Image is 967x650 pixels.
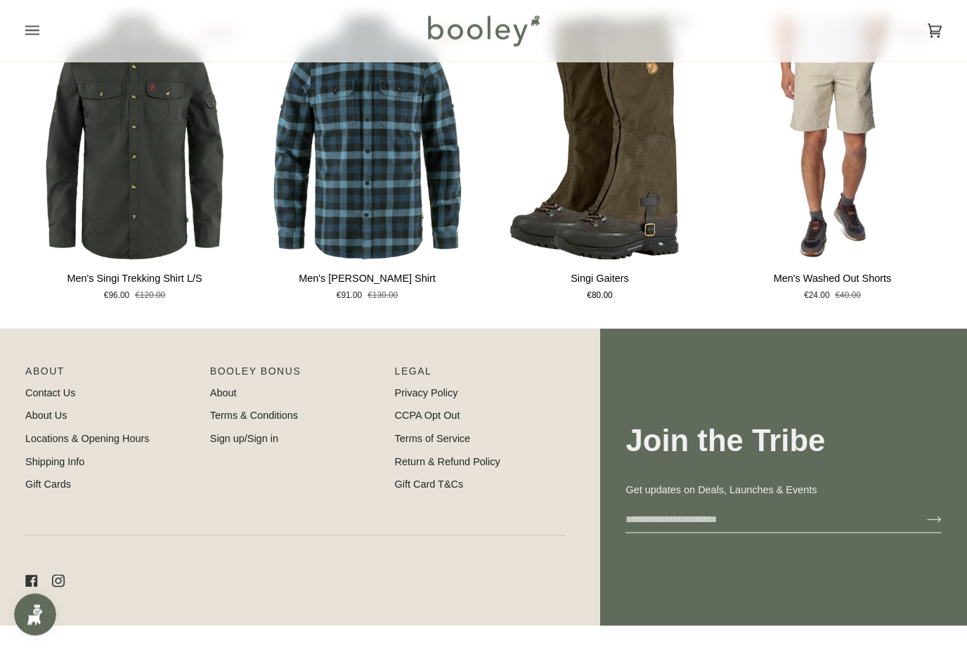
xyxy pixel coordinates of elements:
[299,271,436,287] p: Men's [PERSON_NAME] Shirt
[836,290,861,302] span: €40.00
[904,508,942,531] button: Join
[395,387,458,398] a: Privacy Policy
[723,266,942,303] a: Men's Washed Out Shorts
[25,433,150,444] a: Locations & Opening Hours
[258,17,476,260] a: Men's Skog Shirt
[210,410,298,421] a: Terms & Conditions
[210,433,278,444] a: Sign up/Sign in
[14,594,56,636] iframe: Button to open loyalty program pop-up
[67,271,202,287] p: Men's Singi Trekking Shirt L/S
[723,17,942,302] product-grid-item: Men's Washed Out Shorts
[258,266,476,303] a: Men's Skog Shirt
[25,17,244,260] product-grid-item-variant: Small / Dark Grey
[491,266,709,303] a: Singi Gaiters
[395,410,460,421] a: CCPA Opt Out
[210,364,381,386] p: Booley Bonus
[395,364,566,386] p: Pipeline_Footer Sub
[587,290,612,302] span: €80.00
[774,271,892,287] p: Men's Washed Out Shorts
[25,266,244,303] a: Men's Singi Trekking Shirt L/S
[804,290,829,302] span: €24.00
[25,387,75,398] a: Contact Us
[25,17,244,260] a: Men's Singi Trekking Shirt L/S
[625,422,942,460] h3: Join the Tribe
[491,17,709,302] product-grid-item: Singi Gaiters
[395,456,500,467] a: Return & Refund Policy
[723,17,942,260] img: Columbia Men's Washed Out Shorts Fossil - Booley Galway
[395,479,464,490] a: Gift Card T&Cs
[104,290,129,302] span: €96.00
[258,17,476,260] product-grid-item-variant: Small / Indigo Blue / Dark Navy
[25,17,244,302] product-grid-item: Men's Singi Trekking Shirt L/S
[25,364,196,386] p: Pipeline_Footer Main
[723,17,942,260] a: Men's Washed Out Shorts
[491,17,709,260] a: Singi Gaiters
[422,11,545,51] img: Booley
[571,271,629,287] p: Singi Gaiters
[337,290,362,302] span: €91.00
[368,290,398,302] span: €130.00
[25,17,244,260] img: Fjallraven Men's Singi Trekking Shirt L/S Dark Grey - Booley Galway
[25,456,84,467] a: Shipping Info
[135,290,165,302] span: €120.00
[491,17,709,260] img: Fjallraven Singi Gaiters Dark Olive - Booley Galway
[210,387,237,398] a: About
[258,17,476,302] product-grid-item: Men's Skog Shirt
[25,479,71,490] a: Gift Cards
[491,17,709,260] product-grid-item-variant: S/M / Dark Olive
[723,17,942,260] product-grid-item-variant: 30 / Fossil
[395,433,471,444] a: Terms of Service
[625,483,942,498] p: Get updates on Deals, Launches & Events
[625,507,904,533] input: your-email@example.com
[25,410,67,421] a: About Us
